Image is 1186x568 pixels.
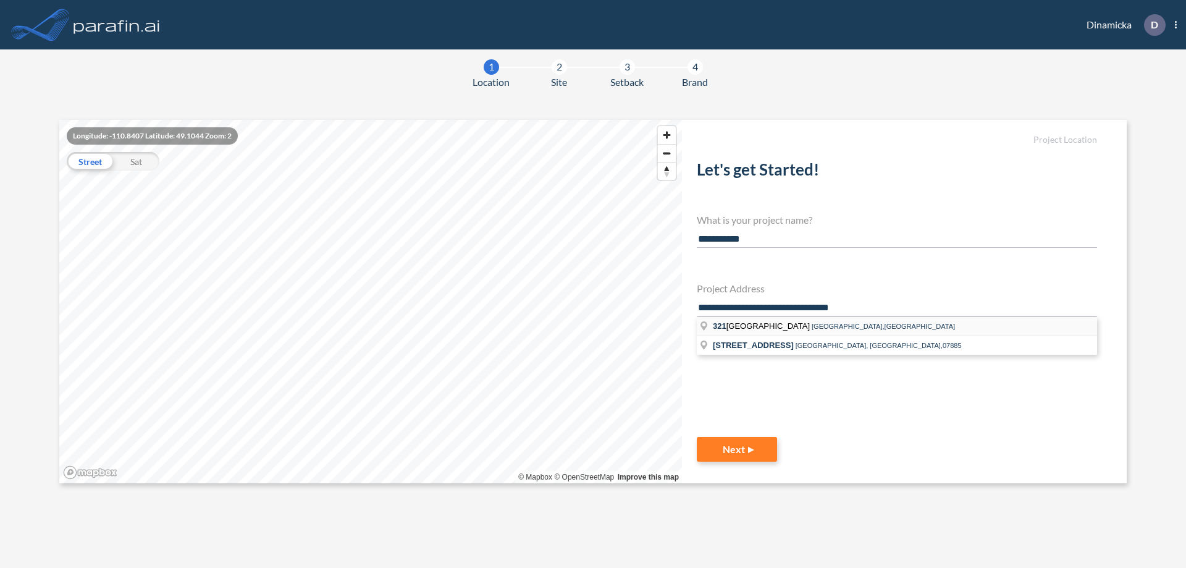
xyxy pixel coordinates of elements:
div: Street [67,152,113,171]
span: Location [473,75,510,90]
span: [GEOGRAPHIC_DATA], [GEOGRAPHIC_DATA],07885 [796,342,962,349]
h4: Project Address [697,282,1097,294]
h4: What is your project name? [697,214,1097,226]
span: [GEOGRAPHIC_DATA] [713,321,812,331]
div: Sat [113,152,159,171]
div: 3 [620,59,635,75]
img: logo [71,12,162,37]
canvas: Map [59,120,682,483]
p: D [1151,19,1158,30]
button: Zoom out [658,144,676,162]
a: Improve this map [618,473,679,481]
div: Longitude: -110.8407 Latitude: 49.1044 Zoom: 2 [67,127,238,145]
a: Mapbox [518,473,552,481]
a: OpenStreetMap [554,473,614,481]
span: [GEOGRAPHIC_DATA],[GEOGRAPHIC_DATA] [812,323,955,330]
button: Zoom in [658,126,676,144]
span: Brand [682,75,708,90]
span: Setback [610,75,644,90]
a: Mapbox homepage [63,465,117,480]
div: Dinamicka [1068,14,1177,36]
span: [STREET_ADDRESS] [713,341,794,350]
div: 1 [484,59,499,75]
button: Next [697,437,777,462]
h5: Project Location [697,135,1097,145]
span: 321 [713,321,726,331]
button: Reset bearing to north [658,162,676,180]
div: 2 [552,59,567,75]
h2: Let's get Started! [697,160,1097,184]
span: Zoom out [658,145,676,162]
div: 4 [688,59,703,75]
span: Site [551,75,567,90]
